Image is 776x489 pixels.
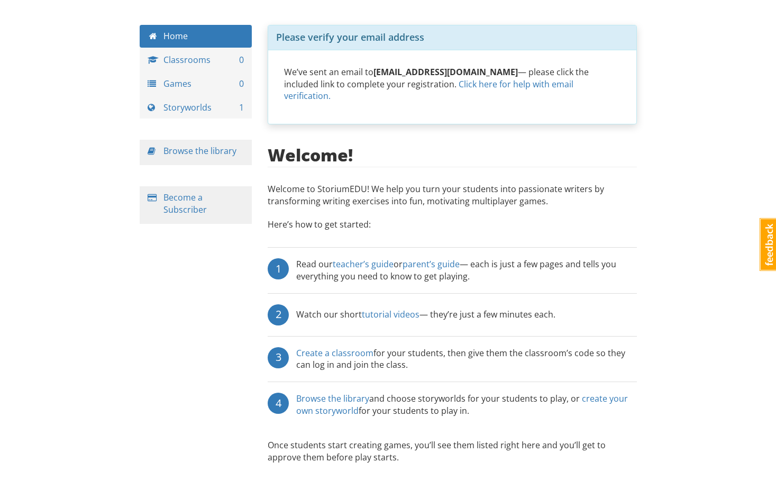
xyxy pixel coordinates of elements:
[296,258,637,283] div: Read our or — each is just a few pages and tells you everything you need to know to get playing.
[296,393,637,417] div: and choose storyworlds for your students to play, or for your students to play in.
[296,347,637,372] div: for your students, then give them the classroom’s code so they can log in and join the class.
[276,31,424,43] span: Please verify your email address
[296,393,369,404] a: Browse the library
[268,183,637,213] p: Welcome to StoriumEDU! We help you turn your students into passionate writers by transforming wri...
[268,393,289,414] div: 4
[268,439,637,464] p: Once students start creating games, you’ll see them listed right here and you’ll get to approve t...
[140,73,252,95] a: Games 0
[163,145,236,157] a: Browse the library
[403,258,460,270] a: parent’s guide
[284,78,573,102] a: Click here for help with email verification.
[268,258,289,279] div: 1
[239,78,244,90] span: 0
[296,347,373,359] a: Create a classroom
[268,347,289,368] div: 3
[268,304,289,325] div: 2
[239,54,244,66] span: 0
[296,393,628,416] a: create your own storyworld
[268,219,637,241] p: Here’s how to get started:
[140,25,252,48] a: Home
[140,49,252,71] a: Classrooms 0
[239,102,244,114] span: 1
[268,146,353,164] h2: Welcome!
[284,66,620,103] p: We’ve sent an email to — please click the included link to complete your registration.
[163,192,207,215] a: Become a Subscriber
[140,96,252,119] a: Storyworlds 1
[333,258,394,270] a: teacher’s guide
[373,66,518,78] strong: [EMAIL_ADDRESS][DOMAIN_NAME]
[296,304,555,325] div: Watch our short — they’re just a few minutes each.
[362,309,419,320] a: tutorial videos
